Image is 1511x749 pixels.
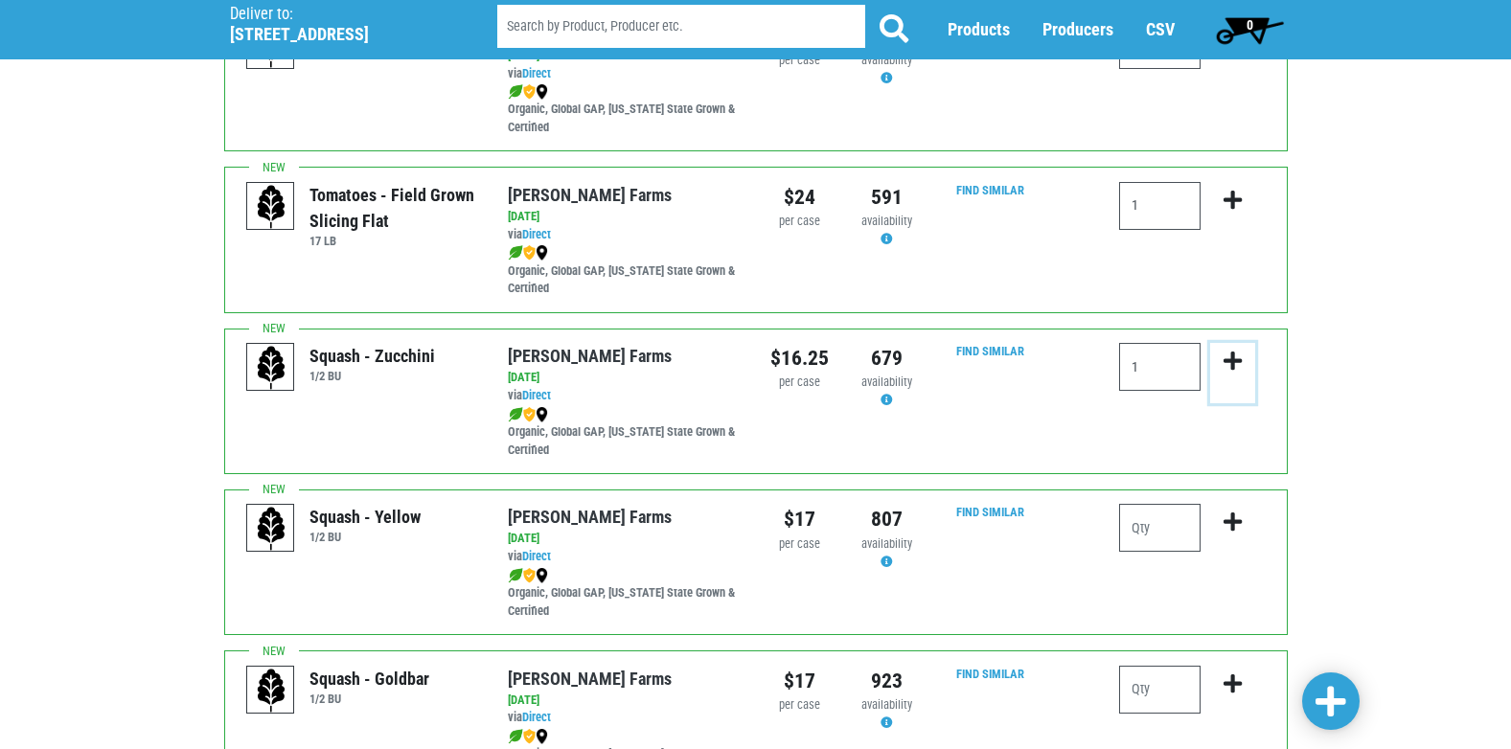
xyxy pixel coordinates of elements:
div: via [508,709,741,727]
a: Direct [522,388,551,402]
span: availability [861,536,912,551]
img: leaf-e5c59151409436ccce96b2ca1b28e03c.png [508,245,523,261]
input: Qty [1119,343,1201,391]
div: Organic, Global GAP, [US_STATE] State Grown & Certified [508,244,741,299]
a: [PERSON_NAME] Farms [508,507,672,527]
div: Organic, Global GAP, [US_STATE] State Grown & Certified [508,82,741,137]
input: Qty [1119,666,1201,714]
a: 0 [1207,11,1293,49]
span: availability [861,374,912,389]
div: via [508,65,741,83]
img: placeholder-variety-43d6402dacf2d531de610a020419775a.svg [247,183,295,231]
div: per case [770,52,829,70]
img: leaf-e5c59151409436ccce96b2ca1b28e03c.png [508,407,523,422]
a: Find Similar [956,505,1024,519]
a: Direct [522,66,551,80]
div: Squash - Yellow [309,504,421,530]
img: safety-e55c860ca8c00a9c171001a62a92dabd.png [523,245,536,261]
img: map_marker-0e94453035b3232a4d21701695807de9.png [536,729,548,744]
div: Squash - Zucchini [309,343,435,369]
span: availability [861,697,912,712]
div: [DATE] [508,369,741,387]
div: 807 [858,504,916,534]
span: 0 [1247,17,1253,33]
div: Organic, Global GAP, [US_STATE] State Grown & Certified [508,566,741,621]
div: per case [770,535,829,554]
div: per case [770,374,829,392]
h6: 1/2 BU [309,530,421,544]
span: availability [861,214,912,228]
a: [PERSON_NAME] Farms [508,346,672,366]
h6: 1/2 BU [309,692,429,706]
div: per case [770,213,829,231]
img: placeholder-variety-43d6402dacf2d531de610a020419775a.svg [247,667,295,715]
img: placeholder-variety-43d6402dacf2d531de610a020419775a.svg [247,505,295,553]
a: Products [948,20,1010,40]
div: 923 [858,666,916,696]
img: safety-e55c860ca8c00a9c171001a62a92dabd.png [523,84,536,100]
div: per case [770,696,829,715]
h5: [STREET_ADDRESS] [230,24,448,45]
h6: 1/2 BU [309,369,435,383]
a: Find Similar [956,183,1024,197]
a: Find Similar [956,667,1024,681]
div: Tomatoes - Field Grown Slicing Flat [309,182,479,234]
img: leaf-e5c59151409436ccce96b2ca1b28e03c.png [508,84,523,100]
img: leaf-e5c59151409436ccce96b2ca1b28e03c.png [508,568,523,583]
img: safety-e55c860ca8c00a9c171001a62a92dabd.png [523,407,536,422]
div: 591 [858,182,916,213]
div: Organic, Global GAP, [US_STATE] State Grown & Certified [508,405,741,460]
div: via [508,548,741,566]
div: [DATE] [508,208,741,226]
div: 679 [858,343,916,374]
a: Direct [522,549,551,563]
img: map_marker-0e94453035b3232a4d21701695807de9.png [536,84,548,100]
img: map_marker-0e94453035b3232a4d21701695807de9.png [536,407,548,422]
div: Squash - Goldbar [309,666,429,692]
a: Direct [522,710,551,724]
img: safety-e55c860ca8c00a9c171001a62a92dabd.png [523,729,536,744]
img: leaf-e5c59151409436ccce96b2ca1b28e03c.png [508,729,523,744]
input: Search by Product, Producer etc. [497,6,865,49]
a: [PERSON_NAME] Farms [508,669,672,689]
input: Qty [1119,182,1201,230]
div: via [508,387,741,405]
img: map_marker-0e94453035b3232a4d21701695807de9.png [536,568,548,583]
input: Qty [1119,504,1201,552]
div: $17 [770,504,829,534]
h6: 17 LB [309,234,479,248]
div: [DATE] [508,692,741,710]
div: [DATE] [508,530,741,548]
p: Deliver to: [230,5,448,24]
div: $16.25 [770,343,829,374]
a: Find Similar [956,344,1024,358]
img: safety-e55c860ca8c00a9c171001a62a92dabd.png [523,568,536,583]
a: CSV [1146,20,1175,40]
img: placeholder-variety-43d6402dacf2d531de610a020419775a.svg [247,344,295,392]
div: via [508,226,741,244]
a: Direct [522,227,551,241]
div: $24 [770,182,829,213]
span: availability [861,53,912,67]
a: Producers [1042,20,1113,40]
div: $17 [770,666,829,696]
a: [PERSON_NAME] Farms [508,185,672,205]
img: map_marker-0e94453035b3232a4d21701695807de9.png [536,245,548,261]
